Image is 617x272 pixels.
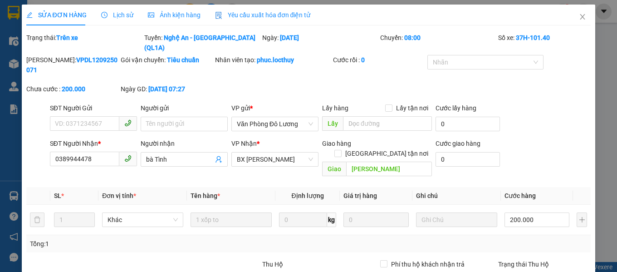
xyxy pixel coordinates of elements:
[504,192,536,199] span: Cước hàng
[141,138,228,148] div: Người nhận
[361,56,365,64] b: 0
[322,140,351,147] span: Giao hàng
[102,192,136,199] span: Đơn vị tính
[191,213,272,227] input: VD: Bàn, Ghế
[26,55,119,75] div: [PERSON_NAME]:
[148,11,201,19] span: Ảnh kiện hàng
[26,12,33,18] span: edit
[148,12,154,18] span: picture
[579,13,586,20] span: close
[436,104,476,112] label: Cước lấy hàng
[257,56,294,64] b: phuc.locthuy
[516,34,550,41] b: 37H-101.40
[342,148,432,158] span: [GEOGRAPHIC_DATA] tận nơi
[497,33,592,53] div: Số xe:
[343,213,409,227] input: 0
[101,11,133,19] span: Lịch sử
[292,192,324,199] span: Định lượng
[26,11,87,19] span: SỬA ĐƠN HÀNG
[280,34,299,41] b: [DATE]
[343,116,432,131] input: Dọc đường
[62,85,85,93] b: 200.000
[50,138,137,148] div: SĐT Người Nhận
[570,5,595,30] button: Close
[108,213,178,227] span: Khác
[436,117,500,131] input: Cước lấy hàng
[215,11,311,19] span: Yêu cầu xuất hóa đơn điện tử
[148,85,185,93] b: [DATE] 07:27
[436,152,500,167] input: Cước giao hàng
[25,33,143,53] div: Trạng thái:
[144,34,255,51] b: Nghệ An - [GEOGRAPHIC_DATA] (QL1A)
[215,55,331,65] div: Nhân viên tạo:
[121,55,213,65] div: Gói vận chuyển:
[392,103,432,113] span: Lấy tận nơi
[327,213,336,227] span: kg
[54,192,61,199] span: SL
[141,103,228,113] div: Người gửi
[124,119,132,127] span: phone
[322,116,343,131] span: Lấy
[261,33,379,53] div: Ngày:
[404,34,421,41] b: 08:00
[231,140,257,147] span: VP Nhận
[322,162,346,176] span: Giao
[215,156,222,163] span: user-add
[26,84,119,94] div: Chưa cước :
[498,259,591,269] div: Trạng thái Thu Hộ
[167,56,199,64] b: Tiêu chuẩn
[191,192,220,199] span: Tên hàng
[577,213,587,227] button: plus
[262,261,283,268] span: Thu Hộ
[50,103,137,113] div: SĐT Người Gửi
[387,259,468,269] span: Phí thu hộ khách nhận trả
[346,162,432,176] input: Dọc đường
[343,192,377,199] span: Giá trị hàng
[416,213,497,227] input: Ghi Chú
[215,12,222,19] img: icon
[30,213,44,227] button: delete
[231,103,318,113] div: VP gửi
[412,187,501,205] th: Ghi chú
[56,34,78,41] b: Trên xe
[121,84,213,94] div: Ngày GD:
[322,104,348,112] span: Lấy hàng
[379,33,497,53] div: Chuyến:
[124,155,132,162] span: phone
[436,140,480,147] label: Cước giao hàng
[333,55,426,65] div: Cước rồi :
[30,239,239,249] div: Tổng: 1
[237,153,313,166] span: BX Lam Hồng
[237,117,313,131] span: Văn Phòng Đô Lương
[101,12,108,18] span: clock-circle
[143,33,261,53] div: Tuyến:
